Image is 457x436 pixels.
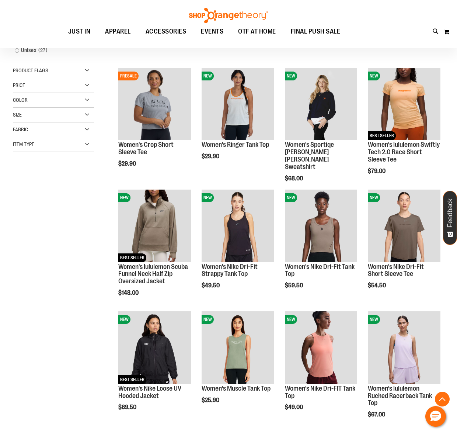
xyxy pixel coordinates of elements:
span: BEST SELLER [118,375,146,384]
span: OTF AT HOME [238,23,276,40]
span: $79.00 [368,168,387,174]
a: EVENTS [193,23,231,40]
span: NEW [368,72,380,80]
a: Women's lululemon Ruched Racerback Tank Top [368,385,432,407]
img: Women's lululemon Ruched Racerback Tank Top [368,311,440,384]
span: NEW [285,315,297,324]
span: Color [13,97,28,103]
a: Women's Nike Dri-Fit Strappy Tank Top [202,263,258,278]
div: product [281,186,361,308]
div: product [364,64,444,193]
img: Women's Nike Dri-Fit Short Sleeve Tee [368,190,440,262]
span: $49.00 [285,404,304,411]
span: NEW [285,72,297,80]
span: $54.50 [368,282,387,289]
button: Hello, have a question? Let’s chat. [425,406,446,427]
a: Women's Nike Dri-Fit Short Sleeve TeeNEWNEW [368,190,440,263]
a: FINAL PUSH SALE [283,23,348,40]
span: APPAREL [105,23,131,40]
span: NEW [118,193,130,202]
div: product [364,186,444,308]
span: FINAL PUSH SALE [291,23,341,40]
div: product [198,186,278,308]
span: $148.00 [118,290,140,296]
a: Women's Ringer Tank Top [202,141,269,148]
div: product [115,186,195,315]
img: Women's Nike Dri-Fit Strappy Tank Top [202,190,274,262]
span: $59.50 [285,282,304,289]
img: Women's Nike Loose UV Hooded Jacket [118,311,191,384]
a: Image of Womens Crop TeePRESALE [118,68,191,142]
a: Women's lululemon Ruched Racerback Tank TopNEW [368,311,440,385]
a: Women's Sportiqe Ashlyn French Terry Crewneck SweatshirtNEWNEW [285,68,357,142]
div: product [281,64,361,201]
span: NEW [368,193,380,202]
a: Women's Nike Dri-FIT Tank TopNEW [285,311,357,385]
img: Women's lululemon Scuba Funnel Neck Half Zip Oversized Jacket [118,190,191,262]
img: Women's Nike Dri-Fit Tank Top [285,190,357,262]
span: Fabric [13,127,28,132]
span: $25.90 [202,397,220,404]
span: $68.00 [285,175,304,182]
a: Women's lululemon Scuba Funnel Neck Half Zip Oversized Jacket [118,263,188,285]
a: Women's Nike Dri-Fit Tank TopNEWNEW [285,190,357,263]
span: NEW [202,193,214,202]
span: Price [13,82,25,88]
a: ACCESSORIES [138,23,194,40]
span: NEW [202,315,214,324]
span: Item Type [13,141,34,147]
span: $67.00 [368,411,386,418]
span: NEW [202,72,214,80]
span: $89.50 [118,404,137,411]
span: $29.90 [202,153,220,160]
img: Women's Muscle Tank Top [202,311,274,384]
span: NEW [368,315,380,324]
a: Women's Sportiqe [PERSON_NAME] [PERSON_NAME] Sweatshirt [285,141,334,170]
img: Women's Nike Dri-FIT Tank Top [285,311,357,384]
a: OTF AT HOME [231,23,283,40]
a: Women's Nike Loose UV Hooded JacketNEWBEST SELLER [118,311,191,385]
a: Women's Nike Dri-Fit Strappy Tank TopNEWNEW [202,190,274,263]
div: product [198,308,278,422]
a: Image of Womens Ringer TankNEWNEW [202,68,274,142]
span: NEW [285,193,297,202]
img: Image of Womens Ringer Tank [202,68,274,141]
span: Product Flags [13,68,48,73]
a: Women's lululemon Swiftly Tech 2.0 Race Short Sleeve Tee [368,141,440,163]
span: 27 [36,46,49,54]
img: Women's Sportiqe Ashlyn French Terry Crewneck Sweatshirt [285,68,357,141]
img: Image of Womens Crop Tee [118,68,191,141]
a: Women's Nike Dri-Fit Tank Top [285,263,355,278]
a: Women's lululemon Scuba Funnel Neck Half Zip Oversized JacketNEWBEST SELLERNEWBEST SELLER [118,190,191,263]
img: Women's lululemon Swiftly Tech 2.0 Race Short Sleeve Tee [368,68,440,141]
span: BEST SELLER [368,131,396,140]
span: JUST IN [68,23,91,40]
div: product [281,308,361,429]
a: Women's lululemon Swiftly Tech 2.0 Race Short Sleeve TeeNEWBEST SELLERNEWBEST SELLER [368,68,440,142]
div: product [198,64,278,179]
span: $49.50 [202,282,221,289]
a: APPAREL [98,23,138,40]
span: EVENTS [201,23,223,40]
img: Shop Orangetheory [188,8,269,23]
div: product [115,64,195,186]
a: Women's Nike Dri-Fit Short Sleeve Tee [368,263,424,278]
button: Back To Top [435,392,450,406]
span: BEST SELLER [118,253,146,262]
span: Feedback [447,198,454,228]
span: ACCESSORIES [146,23,186,40]
a: Women's Muscle Tank Top [202,385,271,392]
div: product [115,308,195,429]
a: Women's Nike Loose UV Hooded Jacket [118,385,181,399]
a: Women's Muscle Tank TopNEW [202,311,274,385]
span: $29.90 [118,160,137,167]
a: JUST IN [61,23,98,40]
span: PRESALE [118,72,139,80]
span: Size [13,112,22,118]
a: Women's Nike Dri-FIT Tank Top [285,385,355,399]
button: Feedback - Show survey [443,191,457,245]
a: Unisex27 [11,46,89,54]
a: Women's Crop Short Sleeve Tee [118,141,174,156]
span: NEW [118,315,130,324]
